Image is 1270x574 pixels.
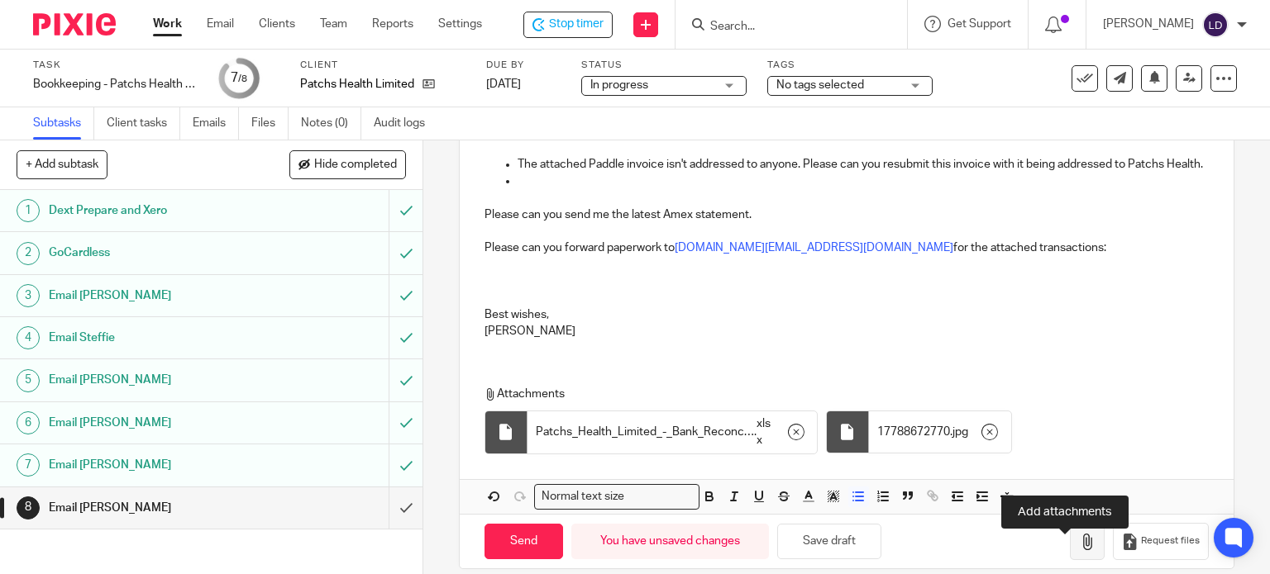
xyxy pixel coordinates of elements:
span: No tags selected [776,79,864,91]
label: Task [33,59,198,72]
label: Due by [486,59,561,72]
div: 7 [17,453,40,477]
div: 2 [17,242,40,265]
h1: Email [PERSON_NAME] [49,410,265,435]
p: Please can you send me the latest Amex statement. [485,206,1210,240]
div: 5 [17,369,40,392]
p: [PERSON_NAME] [485,323,1210,339]
span: In progress [590,79,648,91]
h1: GoCardless [49,240,265,265]
a: Subtasks [33,107,94,140]
button: Hide completed [289,150,406,178]
span: Normal text size [538,488,628,505]
span: Request files [1141,534,1200,548]
div: 7 [231,69,247,88]
div: 1 [17,199,40,222]
p: Patchs Health Limited [300,76,414,93]
a: Reports [372,16,413,32]
div: 4 [17,326,40,349]
div: 6 [17,411,40,434]
span: Get Support [948,18,1011,30]
a: Audit logs [374,107,437,140]
h1: Email Steffie [49,325,265,350]
a: Client tasks [107,107,180,140]
div: Bookkeeping - Patchs Health Limited [33,76,198,93]
h1: Email [PERSON_NAME] [49,453,265,477]
button: Request files [1113,523,1209,560]
h1: Email [PERSON_NAME] [49,496,265,520]
small: /8 [238,74,247,83]
div: You have unsaved changes [571,524,769,559]
a: Work [153,16,182,32]
span: jpg [952,424,968,440]
div: 3 [17,284,40,307]
span: Hide completed [314,159,397,172]
a: Notes (0) [301,107,361,140]
input: Search [709,20,857,35]
a: Files [251,107,289,140]
h1: Email [PERSON_NAME] [49,368,265,392]
input: Search for option [630,488,690,505]
button: + Add subtask [17,150,107,178]
label: Client [300,59,466,72]
h1: Dext Prepare and Xero [49,198,265,223]
div: Patchs Health Limited - Bookkeeping - Patchs Health Limited [523,12,613,38]
span: [DATE] [486,78,521,90]
p: Please can you forward paperwork to for the attached transactions: [485,240,1210,256]
a: Emails [193,107,239,140]
a: Team [320,16,347,32]
button: Save draft [777,524,881,559]
div: . [869,411,1011,453]
p: Best wishes, [485,306,1210,323]
a: Settings [438,16,482,32]
img: Pixie [33,13,116,36]
span: Stop timer [549,16,604,33]
a: [DOMAIN_NAME][EMAIL_ADDRESS][DOMAIN_NAME] [675,242,953,254]
img: svg%3E [1202,12,1229,38]
span: 17788672770 [877,424,950,440]
span: Patchs_Health_Limited_-_Bank_Reconciliation Marcus - [DATE] [536,424,754,440]
div: Search for option [534,484,699,510]
p: The attached Paddle invoice isn't addressed to anyone. Please can you resubmit this invoice with ... [518,156,1210,173]
input: Send [485,524,563,559]
p: [PERSON_NAME] [1103,16,1194,32]
h1: Email [PERSON_NAME] [49,283,265,308]
p: Attachments [485,386,1195,402]
div: 8 [17,496,40,519]
span: xlsx [757,415,776,449]
label: Tags [767,59,933,72]
a: Email [207,16,234,32]
label: Status [581,59,747,72]
div: . [528,411,817,453]
a: Clients [259,16,295,32]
